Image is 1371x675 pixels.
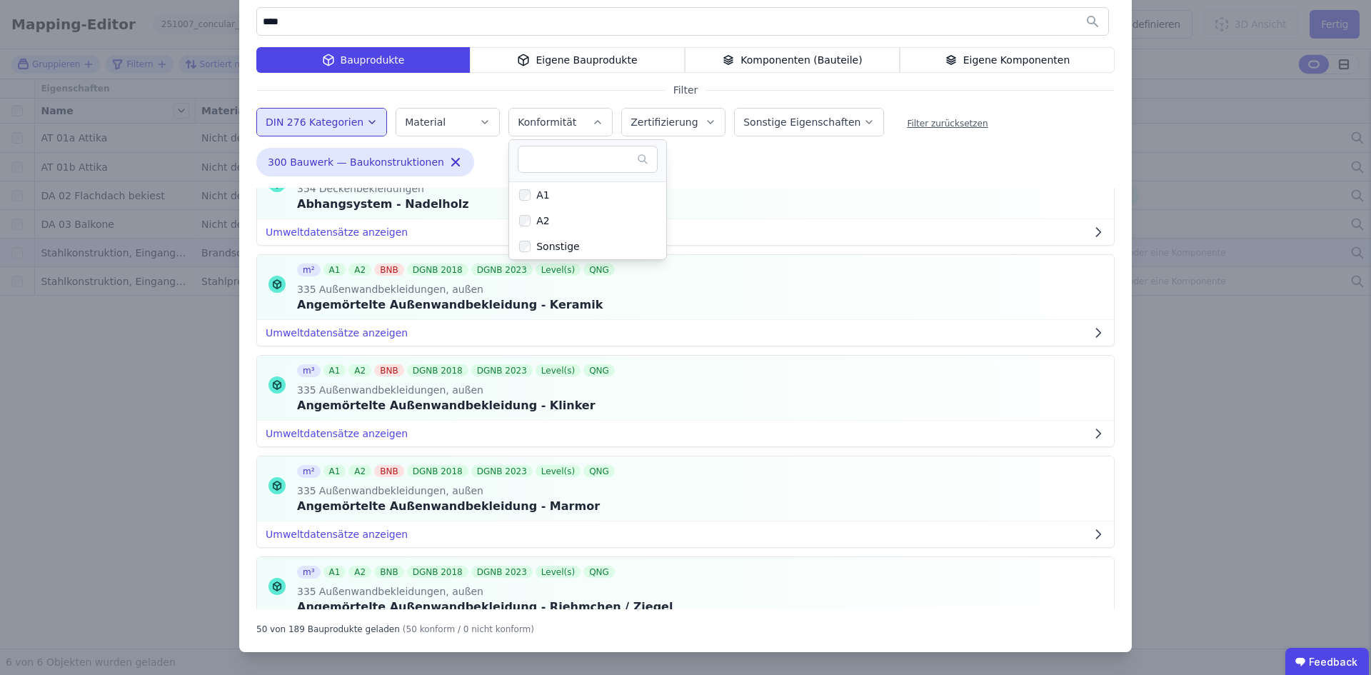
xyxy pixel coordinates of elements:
[374,566,403,578] div: BNB
[583,566,615,578] div: QNG
[266,116,366,128] label: DIN 276 Kategorien
[257,219,1114,245] button: Umweltdatensätze anzeigen
[256,618,400,635] div: 50 von 189 Bauprodukte geladen
[316,484,483,498] span: Außenwandbekleidungen, außen
[348,364,371,376] div: A2
[348,566,371,578] div: A2
[631,116,700,128] label: Zertifizierung
[297,584,316,599] span: 335
[583,364,615,376] div: QNG
[519,215,531,226] input: A2
[316,181,424,196] span: Deckenbekleidungen
[403,618,534,635] div: (50 konform / 0 nicht konform)
[735,109,883,136] button: Sonstige Eigenschaften
[407,566,468,578] div: DGNB 2018
[374,465,403,477] div: BNB
[297,282,316,296] span: 335
[405,116,448,128] label: Material
[509,109,612,136] button: Konformität
[297,498,618,515] div: Angemörtelte Außenwandbekleidung - Marmor
[316,584,483,599] span: Außenwandbekleidungen, außen
[536,465,581,477] div: Level(s)
[471,364,533,376] div: DGNB 2023
[471,264,533,276] div: DGNB 2023
[323,364,346,376] div: A1
[256,47,470,73] div: Bauprodukte
[297,397,618,414] div: Angemörtelte Außenwandbekleidung - Klinker
[297,364,321,377] div: m³
[297,599,673,616] div: Angemörtelte Außenwandbekleidung - Riehmchen / Ziegel
[348,465,371,477] div: A2
[531,188,549,202] div: A1
[297,484,316,498] span: 335
[531,239,580,254] div: Sonstige
[407,465,468,477] div: DGNB 2018
[471,465,533,477] div: DGNB 2023
[297,181,316,196] span: 354
[531,214,549,228] div: A2
[316,282,483,296] span: Außenwandbekleidungen, außen
[622,109,725,136] button: Zertifizierung
[257,320,1114,346] button: Umweltdatensätze anzeigen
[470,47,685,73] div: Eigene Bauprodukte
[536,364,581,376] div: Level(s)
[743,116,863,128] label: Sonstige Eigenschaften
[297,196,618,213] div: Abhangsystem - Nadelholz
[583,264,615,276] div: QNG
[396,109,499,136] button: Material
[583,465,615,477] div: QNG
[536,566,581,578] div: Level(s)
[907,118,988,129] div: Filter zurücksetzen
[316,383,483,397] span: Außenwandbekleidungen, außen
[348,264,371,276] div: A2
[508,139,667,260] ul: Konformität
[257,521,1114,547] button: Umweltdatensätze anzeigen
[900,47,1115,73] div: Eigene Komponenten
[685,47,900,73] div: Komponenten (Bauteile)
[407,264,468,276] div: DGNB 2018
[268,155,444,169] span: 300 Bauwerk — Baukonstruktionen
[665,83,707,97] span: Filter
[297,264,321,276] div: m²
[519,189,531,201] input: A1
[471,566,533,578] div: DGNB 2023
[297,566,321,579] div: m³
[407,364,468,376] div: DGNB 2018
[297,383,316,397] span: 335
[323,264,346,276] div: A1
[257,109,386,136] button: DIN 276 Kategorien
[323,465,346,477] div: A1
[536,264,581,276] div: Level(s)
[297,296,618,314] div: Angemörtelte Außenwandbekleidung - Keramik
[518,116,579,128] label: Konformität
[519,241,531,252] input: Sonstige
[374,264,403,276] div: BNB
[297,465,321,478] div: m²
[374,364,403,376] div: BNB
[323,566,346,578] div: A1
[257,421,1114,446] button: Umweltdatensätze anzeigen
